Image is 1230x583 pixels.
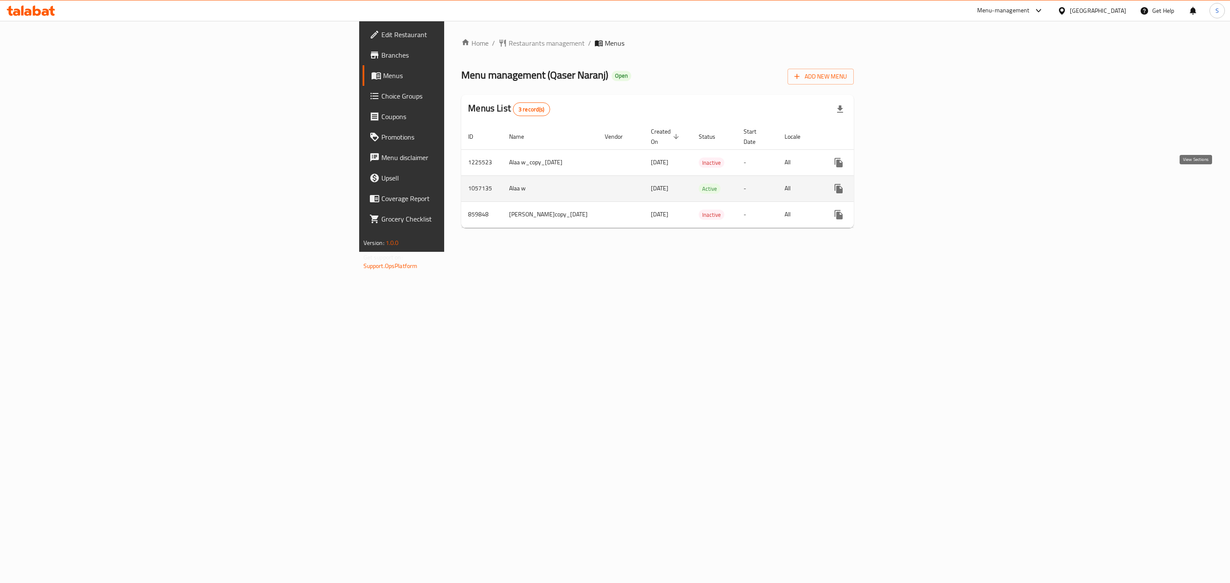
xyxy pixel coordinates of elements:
[612,71,631,81] div: Open
[788,69,854,85] button: Add New Menu
[849,178,870,199] button: Change Status
[381,214,558,224] span: Grocery Checklist
[849,152,870,173] button: Change Status
[737,201,778,227] td: -
[363,86,565,106] a: Choice Groups
[651,209,668,220] span: [DATE]
[386,237,399,248] span: 1.0.0
[363,168,565,188] a: Upsell
[822,124,917,150] th: Actions
[381,29,558,40] span: Edit Restaurant
[381,173,558,183] span: Upsell
[651,183,668,194] span: [DATE]
[468,131,484,142] span: ID
[363,260,418,271] a: Support.OpsPlatform
[744,126,767,147] span: Start Date
[651,157,668,168] span: [DATE]
[699,184,720,194] span: Active
[468,102,550,116] h2: Menus List
[363,252,403,263] span: Get support on:
[363,127,565,147] a: Promotions
[381,132,558,142] span: Promotions
[381,111,558,122] span: Coupons
[513,105,550,114] span: 3 record(s)
[1070,6,1126,15] div: [GEOGRAPHIC_DATA]
[363,106,565,127] a: Coupons
[363,209,565,229] a: Grocery Checklist
[588,38,591,48] li: /
[699,131,726,142] span: Status
[513,102,550,116] div: Total records count
[699,210,724,220] span: Inactive
[778,201,822,227] td: All
[849,204,870,225] button: Change Status
[381,50,558,60] span: Branches
[363,45,565,65] a: Branches
[461,38,854,48] nav: breadcrumb
[461,124,917,228] table: enhanced table
[363,188,565,209] a: Coverage Report
[1215,6,1219,15] span: S
[605,38,624,48] span: Menus
[829,178,849,199] button: more
[509,131,535,142] span: Name
[612,72,631,79] span: Open
[605,131,634,142] span: Vendor
[381,193,558,204] span: Coverage Report
[737,175,778,201] td: -
[830,99,850,120] div: Export file
[381,91,558,101] span: Choice Groups
[363,24,565,45] a: Edit Restaurant
[778,149,822,175] td: All
[383,70,558,81] span: Menus
[699,158,724,168] span: Inactive
[977,6,1030,16] div: Menu-management
[363,147,565,168] a: Menu disclaimer
[829,204,849,225] button: more
[381,152,558,163] span: Menu disclaimer
[794,71,847,82] span: Add New Menu
[829,152,849,173] button: more
[363,65,565,86] a: Menus
[651,126,682,147] span: Created On
[737,149,778,175] td: -
[785,131,811,142] span: Locale
[363,237,384,248] span: Version:
[778,175,822,201] td: All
